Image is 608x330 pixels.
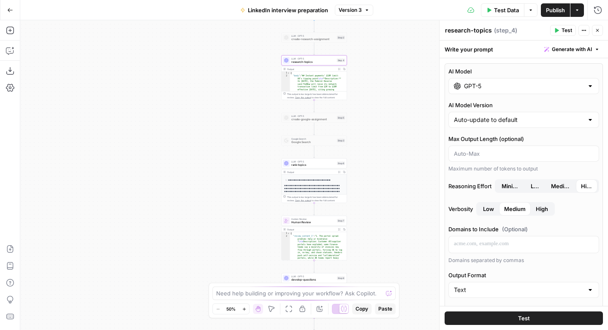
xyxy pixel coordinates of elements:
[291,114,335,118] span: LLM · GPT-5
[440,41,608,58] div: Write your prompt
[454,149,594,158] input: Auto-Max
[494,6,519,14] span: Test Data
[337,139,345,143] div: Step 3
[282,55,347,100] div: LLM · GPT-5research-topicsStep 4Output{ "body":"## Instant payments’ $10M limit: AR’s tipping poi...
[314,20,315,32] g: Edge from start to step_2
[448,165,599,173] div: Maximum number of tokens to output
[550,25,576,36] button: Test
[337,276,345,280] div: Step 8
[536,205,548,213] span: High
[314,318,315,330] g: Edge from step_8 to end
[337,36,345,40] div: Step 2
[460,305,511,313] div: Enable Web Search
[445,311,603,325] button: Test
[356,305,368,313] span: Copy
[291,163,335,167] span: rank-topics
[288,72,290,75] span: Toggle code folding, rows 1 through 3
[291,220,335,225] span: Human Review
[282,72,290,75] div: 1
[502,225,528,233] span: (Optional)
[448,135,599,143] label: Max Output Length (optional)
[291,34,335,38] span: LLM · GPT-5
[291,137,335,141] span: Google Search
[375,303,396,314] button: Paste
[291,60,335,64] span: research-topics
[295,199,311,202] span: Copy the output
[314,146,315,158] g: Edge from step_3 to step_6
[546,179,576,193] button: Reasoning EffortMinimalLowHigh
[287,228,335,231] div: Output
[531,202,553,216] button: VerbosityLowMedium
[378,305,392,313] span: Paste
[235,3,333,17] button: LinkedIn interview preparation
[448,67,599,76] label: AI Model
[552,46,592,53] span: Generate with AI
[335,5,373,16] button: Version 3
[295,96,311,99] span: Copy the output
[337,116,345,120] div: Step 5
[454,116,584,124] input: Auto-update to default
[291,140,335,144] span: Google Search
[448,202,599,216] label: Verbosity
[291,160,335,163] span: LLM · GPT-5
[314,43,315,55] g: Edge from step_2 to step_4
[454,286,584,294] input: Text
[531,182,541,190] span: Low
[282,32,347,43] div: LLM · GPT-5create-research-assignmentStep 2
[352,303,372,314] button: Copy
[288,232,290,235] span: Toggle code folding, rows 1 through 3
[448,101,599,109] label: AI Model Version
[546,6,565,14] span: Publish
[483,205,494,213] span: Low
[464,82,584,90] input: Select a model
[314,100,315,112] g: Edge from step_4 to step_5
[518,314,530,322] span: Test
[448,257,599,264] div: Domains separated by commas
[541,44,603,55] button: Generate with AI
[497,179,526,193] button: Reasoning EffortLowMediumHigh
[287,195,345,202] div: This output is too large & has been abbreviated for review. to view the full content.
[291,278,335,282] span: develop-questions
[314,203,315,215] g: Edge from step_6 to step_7
[494,26,517,35] span: ( step_4 )
[287,92,345,99] div: This output is too large & has been abbreviated for review. to view the full content.
[287,170,335,174] div: Output
[551,182,571,190] span: Medium
[314,260,315,273] g: Edge from step_7 to step_8
[448,179,599,193] label: Reasoning Effort
[291,275,335,278] span: LLM · GPT-5
[282,216,347,260] div: Human ReviewHuman ReviewStep 7Output{ "review_content_1":"1. The portal sprawl problem: help or h...
[541,3,570,17] button: Publish
[448,225,599,233] label: Domains to Include
[526,179,546,193] button: Reasoning EffortMinimalMediumHigh
[448,271,599,279] label: Output Format
[562,27,572,34] span: Test
[282,273,347,318] div: LLM · GPT-5develop-questionsStep 8Output{ "body":"1. The portal sprawl problem: help or hindrance...
[478,202,499,216] button: VerbosityMediumHigh
[339,6,362,14] span: Version 3
[502,182,521,190] span: Minimal
[504,205,526,213] span: Medium
[481,3,524,17] button: Test Data
[226,306,236,312] span: 50%
[287,68,335,71] div: Output
[282,113,347,123] div: LLM · GPT-5create-google-assignmentStep 5
[282,135,347,146] div: Google SearchGoogle SearchStep 3
[291,117,335,122] span: create-google-assignment
[314,123,315,135] g: Edge from step_5 to step_3
[282,232,290,235] div: 1
[337,162,345,165] div: Step 6
[291,37,335,41] span: create-research-assignment
[581,182,592,190] span: High
[291,217,335,221] span: Human Review
[337,59,345,62] div: Step 4
[445,26,492,35] textarea: research-topics
[248,6,328,14] span: LinkedIn interview preparation
[337,219,345,223] div: Step 7
[291,57,335,60] span: LLM · GPT-5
